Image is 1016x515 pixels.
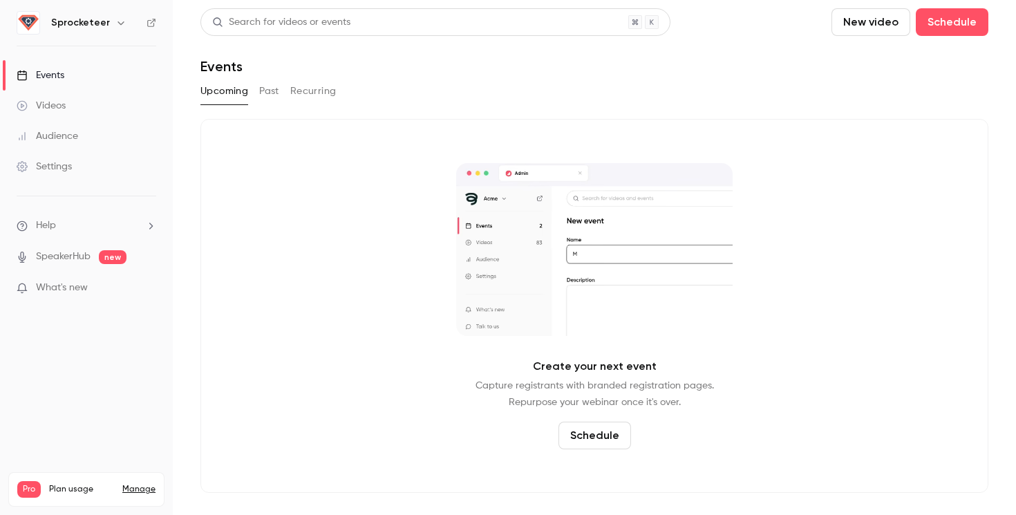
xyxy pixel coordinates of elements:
div: Audience [17,129,78,143]
p: Create your next event [533,358,657,375]
div: Videos [17,99,66,113]
div: Settings [17,160,72,174]
img: Sprocketeer [17,12,39,34]
button: Recurring [290,80,337,102]
button: Schedule [916,8,988,36]
a: Manage [122,484,156,495]
button: Upcoming [200,80,248,102]
p: Capture registrants with branded registration pages. Repurpose your webinar once it's over. [476,377,714,411]
li: help-dropdown-opener [17,218,156,233]
button: New video [831,8,910,36]
span: Pro [17,481,41,498]
div: Events [17,68,64,82]
span: Help [36,218,56,233]
iframe: Noticeable Trigger [140,282,156,294]
span: What's new [36,281,88,295]
h6: Sprocketeer [51,16,110,30]
button: Schedule [558,422,631,449]
button: Past [259,80,279,102]
div: Search for videos or events [212,15,350,30]
span: Plan usage [49,484,114,495]
span: new [99,250,126,264]
h1: Events [200,58,243,75]
a: SpeakerHub [36,250,91,264]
